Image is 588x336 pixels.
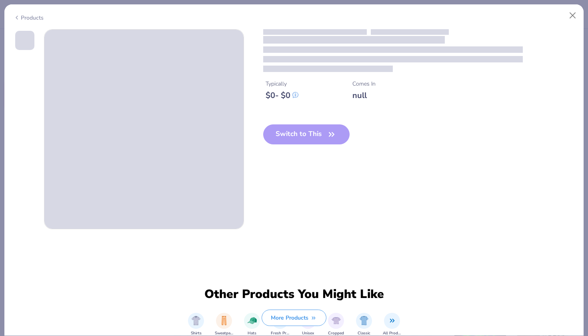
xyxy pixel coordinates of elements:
[266,80,298,88] div: Typically
[388,316,397,325] img: All Products Image
[199,287,389,302] div: Other Products You Might Like
[352,80,376,88] div: Comes In
[266,90,298,100] div: $ 0 - $ 0
[360,316,369,325] img: Classic Image
[220,316,228,325] img: Sweatpants Image
[262,310,326,326] button: More Products
[192,316,201,325] img: Shirts Image
[14,14,44,22] div: Products
[332,316,341,325] img: Cropped Image
[248,316,257,325] img: Hats Image
[565,8,580,23] button: Close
